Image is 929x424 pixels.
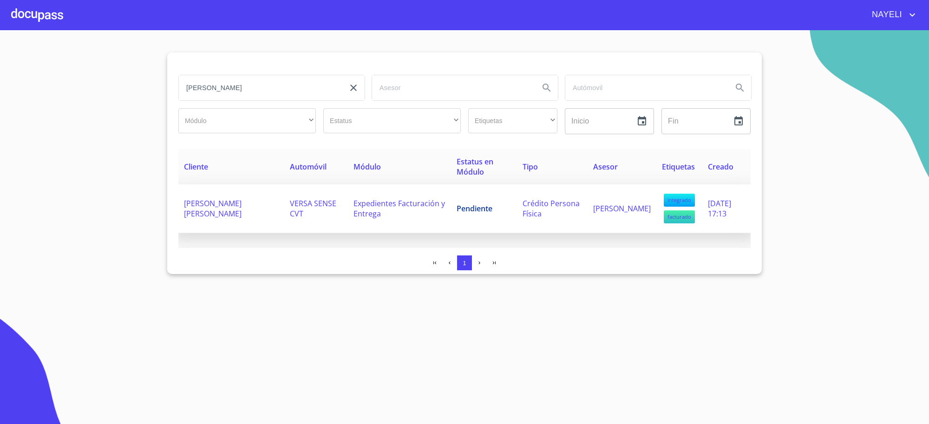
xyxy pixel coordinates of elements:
button: clear input [342,77,365,99]
span: facturado [664,210,695,223]
span: 1 [463,260,466,267]
span: Cliente [184,162,208,172]
span: Módulo [353,162,381,172]
span: Etiquetas [662,162,695,172]
span: Crédito Persona Física [523,198,580,219]
span: Asesor [593,162,618,172]
input: search [565,75,725,100]
span: VERSA SENSE CVT [290,198,336,219]
button: 1 [457,255,472,270]
span: NAYELI [865,7,907,22]
span: Pendiente [457,203,492,214]
div: ​ [468,108,557,133]
button: Search [729,77,751,99]
button: Search [536,77,558,99]
span: Automóvil [290,162,327,172]
span: Creado [708,162,733,172]
button: account of current user [865,7,918,22]
span: Expedientes Facturación y Entrega [353,198,445,219]
span: Tipo [523,162,538,172]
input: search [372,75,532,100]
span: [PERSON_NAME] [593,203,651,214]
input: search [179,75,339,100]
span: Estatus en Módulo [457,157,493,177]
div: ​ [178,108,316,133]
span: [PERSON_NAME] [PERSON_NAME] [184,198,242,219]
span: integrado [664,194,695,207]
span: [DATE] 17:13 [708,198,731,219]
div: ​ [323,108,461,133]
